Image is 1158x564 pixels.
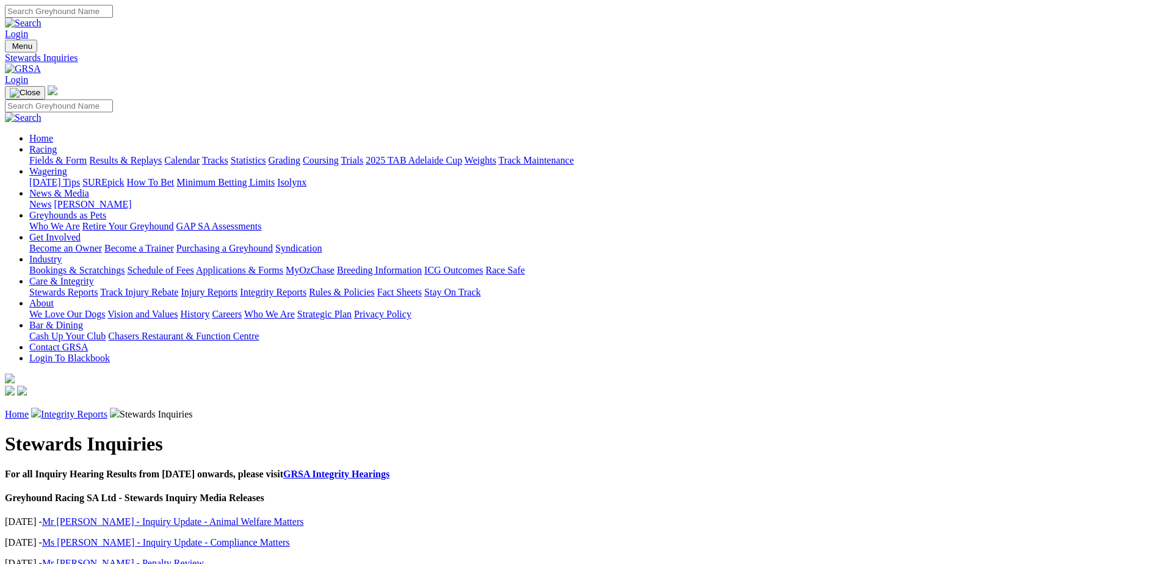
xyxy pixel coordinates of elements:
[127,265,194,275] a: Schedule of Fees
[29,276,94,286] a: Care & Integrity
[29,298,54,308] a: About
[5,408,1153,420] p: Stewards Inquiries
[89,155,162,165] a: Results & Replays
[29,199,51,209] a: News
[5,86,45,99] button: Toggle navigation
[5,5,113,18] input: Search
[309,287,375,297] a: Rules & Policies
[5,374,15,383] img: logo-grsa-white.png
[82,177,124,187] a: SUREpick
[5,99,113,112] input: Search
[29,210,106,220] a: Greyhounds as Pets
[29,243,102,253] a: Become an Owner
[181,287,237,297] a: Injury Reports
[485,265,524,275] a: Race Safe
[283,469,389,479] a: GRSA Integrity Hearings
[5,52,1153,63] a: Stewards Inquiries
[231,155,266,165] a: Statistics
[5,386,15,396] img: facebook.svg
[176,177,275,187] a: Minimum Betting Limits
[31,408,41,418] img: chevron-right.svg
[465,155,496,165] a: Weights
[5,493,1153,504] h4: Greyhound Racing SA Ltd - Stewards Inquiry Media Releases
[5,29,28,39] a: Login
[164,155,200,165] a: Calendar
[29,177,1153,188] div: Wagering
[127,177,175,187] a: How To Bet
[29,287,1153,298] div: Care & Integrity
[12,42,32,51] span: Menu
[29,331,106,341] a: Cash Up Your Club
[29,309,105,319] a: We Love Our Dogs
[303,155,339,165] a: Coursing
[110,408,120,418] img: chevron-right.svg
[29,133,53,143] a: Home
[176,243,273,253] a: Purchasing a Greyhound
[277,177,306,187] a: Isolynx
[29,309,1153,320] div: About
[82,221,174,231] a: Retire Your Greyhound
[176,221,262,231] a: GAP SA Assessments
[29,166,67,176] a: Wagering
[29,221,80,231] a: Who We Are
[5,18,42,29] img: Search
[5,433,1153,455] h1: Stewards Inquiries
[17,386,27,396] img: twitter.svg
[5,537,1153,548] p: [DATE] -
[29,155,1153,166] div: Racing
[424,265,483,275] a: ICG Outcomes
[366,155,462,165] a: 2025 TAB Adelaide Cup
[29,155,87,165] a: Fields & Form
[29,254,62,264] a: Industry
[104,243,174,253] a: Become a Trainer
[29,243,1153,254] div: Get Involved
[29,287,98,297] a: Stewards Reports
[107,309,178,319] a: Vision and Values
[5,469,389,479] b: For all Inquiry Hearing Results from [DATE] onwards, please visit
[108,331,259,341] a: Chasers Restaurant & Function Centre
[5,516,1153,527] p: [DATE] -
[424,287,480,297] a: Stay On Track
[29,144,57,154] a: Racing
[5,74,28,85] a: Login
[244,309,295,319] a: Who We Are
[499,155,574,165] a: Track Maintenance
[5,40,37,52] button: Toggle navigation
[337,265,422,275] a: Breeding Information
[41,409,107,419] a: Integrity Reports
[29,265,125,275] a: Bookings & Scratchings
[202,155,228,165] a: Tracks
[29,188,89,198] a: News & Media
[5,112,42,123] img: Search
[29,320,83,330] a: Bar & Dining
[42,537,290,548] a: Ms [PERSON_NAME] - Inquiry Update - Compliance Matters
[29,331,1153,342] div: Bar & Dining
[42,516,304,527] a: Mr [PERSON_NAME] - Inquiry Update - Animal Welfare Matters
[212,309,242,319] a: Careers
[5,409,29,419] a: Home
[48,85,57,95] img: logo-grsa-white.png
[240,287,306,297] a: Integrity Reports
[341,155,363,165] a: Trials
[29,353,110,363] a: Login To Blackbook
[29,177,80,187] a: [DATE] Tips
[354,309,411,319] a: Privacy Policy
[196,265,283,275] a: Applications & Forms
[54,199,131,209] a: [PERSON_NAME]
[29,232,81,242] a: Get Involved
[100,287,178,297] a: Track Injury Rebate
[29,342,88,352] a: Contact GRSA
[29,199,1153,210] div: News & Media
[297,309,352,319] a: Strategic Plan
[286,265,335,275] a: MyOzChase
[269,155,300,165] a: Grading
[275,243,322,253] a: Syndication
[5,63,41,74] img: GRSA
[377,287,422,297] a: Fact Sheets
[180,309,209,319] a: History
[29,221,1153,232] div: Greyhounds as Pets
[29,265,1153,276] div: Industry
[10,88,40,98] img: Close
